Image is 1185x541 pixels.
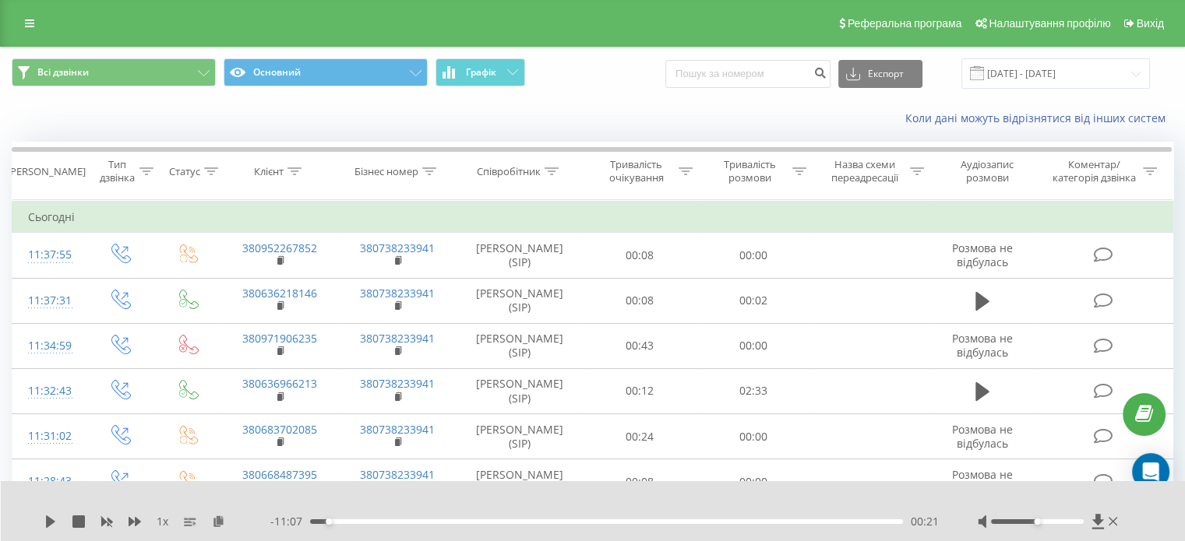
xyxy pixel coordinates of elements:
a: 380636966213 [242,376,317,391]
a: 380738233941 [360,286,435,300]
a: 380683702085 [242,422,317,437]
div: 11:32:43 [28,376,69,406]
td: 00:02 [697,278,809,323]
span: Всі дзвінки [37,66,89,79]
input: Пошук за номером [665,60,831,88]
div: Клієнт [254,165,284,178]
div: 11:34:59 [28,331,69,361]
td: 02:33 [697,368,809,413]
span: 1 x [157,514,168,529]
button: Експорт [838,60,922,88]
a: 380636218146 [242,286,317,300]
td: [PERSON_NAME] (SIP) [457,368,584,413]
span: Графік [466,67,496,78]
button: Основний [224,58,428,86]
td: [PERSON_NAME] (SIP) [457,323,584,368]
div: Аудіозапис розмови [942,158,1033,184]
td: 00:00 [697,233,809,278]
span: Розмова не відбулась [952,467,1013,496]
button: Всі дзвінки [12,58,216,86]
td: 00:43 [584,323,697,368]
div: [PERSON_NAME] [7,165,86,178]
a: 380738233941 [360,422,435,437]
div: Бізнес номер [354,165,418,178]
a: 380738233941 [360,331,435,346]
button: Графік [436,58,525,86]
td: 00:24 [584,414,697,459]
td: 00:00 [697,323,809,368]
div: 11:28:43 [28,466,69,497]
td: 00:12 [584,368,697,413]
div: Тип дзвінка [98,158,135,184]
a: 380738233941 [360,376,435,391]
div: Тривалість розмови [711,158,788,184]
a: 380738233941 [360,467,435,482]
div: 11:37:55 [28,240,69,270]
a: 380952267852 [242,241,317,255]
span: 00:21 [911,514,939,529]
div: Коментар/категорія дзвінка [1048,158,1139,184]
div: Accessibility label [1034,518,1040,525]
td: 00:08 [584,278,697,323]
td: [PERSON_NAME] (SIP) [457,233,584,278]
td: 00:08 [584,233,697,278]
span: Розмова не відбулась [952,331,1013,360]
span: Розмова не відбулась [952,241,1013,269]
span: Розмова не відбулась [952,422,1013,451]
div: Назва схеми переадресації [824,158,906,184]
a: 380668487395 [242,467,317,482]
div: Співробітник [477,165,541,178]
td: 00:00 [697,414,809,459]
td: 00:00 [697,459,809,504]
div: Accessibility label [326,518,332,525]
div: Open Intercom Messenger [1132,453,1169,490]
div: Статус [169,165,200,178]
span: Налаштування профілю [989,17,1110,30]
div: 11:31:02 [28,421,69,451]
div: 11:37:31 [28,286,69,316]
a: Коли дані можуть відрізнятися вiд інших систем [905,111,1173,125]
span: - 11:07 [270,514,310,529]
a: 380971906235 [242,331,317,346]
td: 00:08 [584,459,697,504]
span: Реферальна програма [848,17,962,30]
td: Сьогодні [12,202,1173,233]
td: [PERSON_NAME] (SIP) [457,414,584,459]
a: 380738233941 [360,241,435,255]
span: Вихід [1137,17,1164,30]
td: [PERSON_NAME] (SIP) [457,459,584,504]
div: Тривалість очікування [598,158,675,184]
td: [PERSON_NAME] (SIP) [457,278,584,323]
